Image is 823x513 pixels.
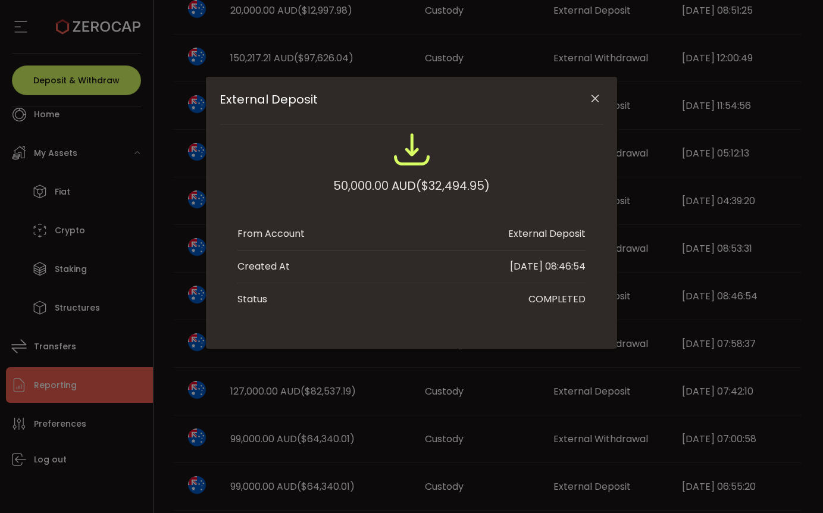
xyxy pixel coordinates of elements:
[528,292,586,306] div: COMPLETED
[237,227,305,241] div: From Account
[510,259,586,274] div: [DATE] 08:46:54
[416,175,490,196] span: ($32,494.95)
[237,292,267,306] div: Status
[681,384,823,513] iframe: Chat Widget
[237,259,290,274] div: Created At
[220,92,565,107] span: External Deposit
[333,175,490,196] div: 50,000.00 AUD
[508,227,586,241] div: External Deposit
[584,89,605,110] button: Close
[206,77,618,349] div: External Deposit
